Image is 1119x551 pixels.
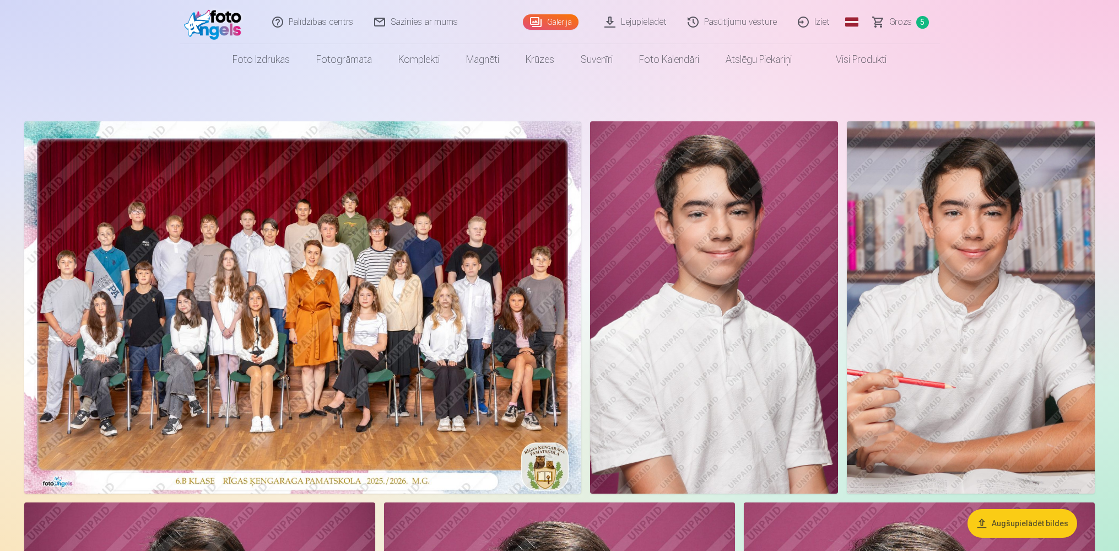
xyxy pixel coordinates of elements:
img: /fa1 [184,4,247,40]
a: Fotogrāmata [303,44,385,75]
span: 5 [916,16,929,29]
a: Suvenīri [567,44,626,75]
a: Galerija [523,14,579,30]
span: Grozs [889,15,912,29]
a: Foto kalendāri [626,44,712,75]
a: Visi produkti [805,44,900,75]
a: Foto izdrukas [219,44,303,75]
a: Krūzes [512,44,567,75]
a: Atslēgu piekariņi [712,44,805,75]
button: Augšupielādēt bildes [967,509,1077,538]
a: Komplekti [385,44,453,75]
a: Magnēti [453,44,512,75]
